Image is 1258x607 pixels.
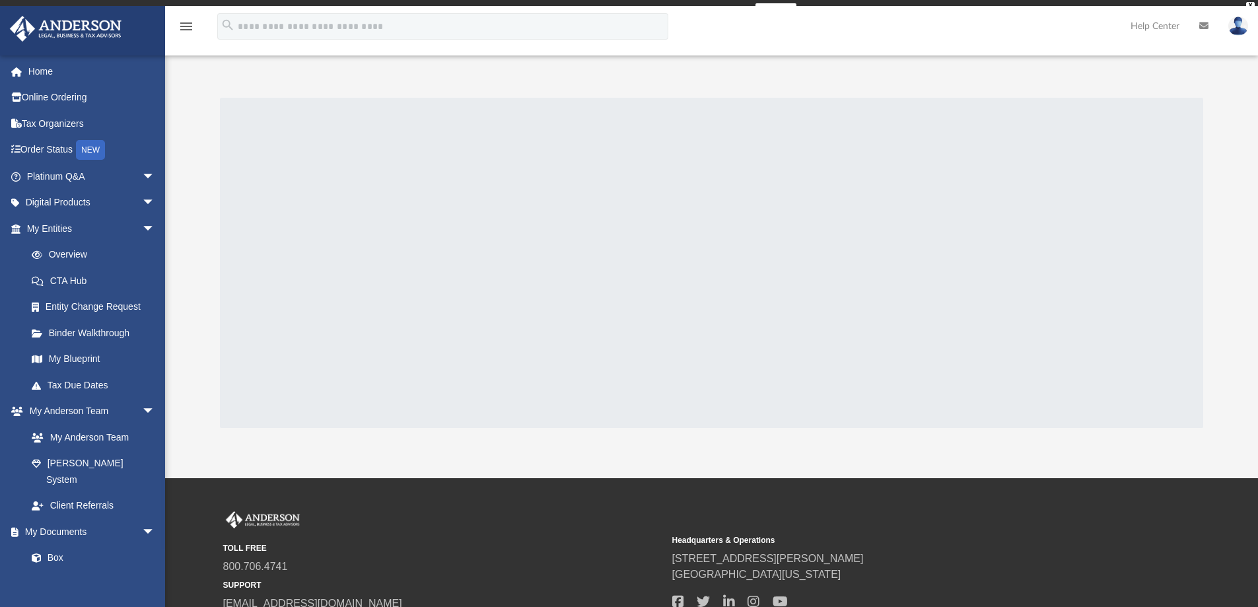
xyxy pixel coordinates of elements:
[9,137,175,164] a: Order StatusNEW
[755,3,796,19] a: survey
[142,398,168,425] span: arrow_drop_down
[76,140,105,160] div: NEW
[462,3,750,19] div: Get a chance to win 6 months of Platinum for free just by filling out this
[672,553,864,564] a: [STREET_ADDRESS][PERSON_NAME]
[18,242,175,268] a: Overview
[9,58,175,85] a: Home
[9,110,175,137] a: Tax Organizers
[1228,17,1248,36] img: User Pic
[9,85,175,111] a: Online Ordering
[178,25,194,34] a: menu
[18,450,168,493] a: [PERSON_NAME] System
[9,190,175,216] a: Digital Productsarrow_drop_down
[672,569,841,580] a: [GEOGRAPHIC_DATA][US_STATE]
[223,561,288,572] a: 800.706.4741
[178,18,194,34] i: menu
[6,16,125,42] img: Anderson Advisors Platinum Portal
[142,163,168,190] span: arrow_drop_down
[9,215,175,242] a: My Entitiesarrow_drop_down
[223,579,663,591] small: SUPPORT
[1246,2,1255,10] div: close
[221,18,235,32] i: search
[223,542,663,554] small: TOLL FREE
[18,424,162,450] a: My Anderson Team
[18,320,175,346] a: Binder Walkthrough
[223,511,302,528] img: Anderson Advisors Platinum Portal
[142,518,168,546] span: arrow_drop_down
[18,372,175,398] a: Tax Due Dates
[9,518,168,545] a: My Documentsarrow_drop_down
[142,190,168,217] span: arrow_drop_down
[18,346,168,373] a: My Blueprint
[18,545,162,571] a: Box
[18,294,175,320] a: Entity Change Request
[9,163,175,190] a: Platinum Q&Aarrow_drop_down
[9,398,168,425] a: My Anderson Teamarrow_drop_down
[142,215,168,242] span: arrow_drop_down
[18,268,175,294] a: CTA Hub
[672,534,1112,546] small: Headquarters & Operations
[18,493,168,519] a: Client Referrals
